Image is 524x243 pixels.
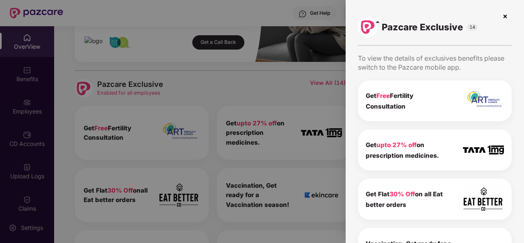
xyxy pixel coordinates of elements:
[366,141,439,159] b: Get on prescription medicines.
[382,21,463,33] span: Pazcare Exclusive
[366,92,413,110] b: Get Fertility Consultation
[358,54,504,71] span: To view the details of exclusives benefits please switch to the Pazcare mobile app.
[463,90,504,112] img: icon
[376,92,390,100] span: Free
[376,141,417,149] span: upto 27% off
[499,10,512,23] img: svg+xml;base64,PHN2ZyBpZD0iQ3Jvc3MtMzJ4MzIiIHhtbG5zPSJodHRwOi8vd3d3LnczLm9yZy8yMDAwL3N2ZyIgd2lkdG...
[366,190,443,209] b: Get Flat on all Eat better orders
[361,20,375,34] img: logo
[463,145,504,155] img: icon
[390,190,415,198] span: 30% Off
[463,186,504,211] img: icon
[467,24,478,31] span: 14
